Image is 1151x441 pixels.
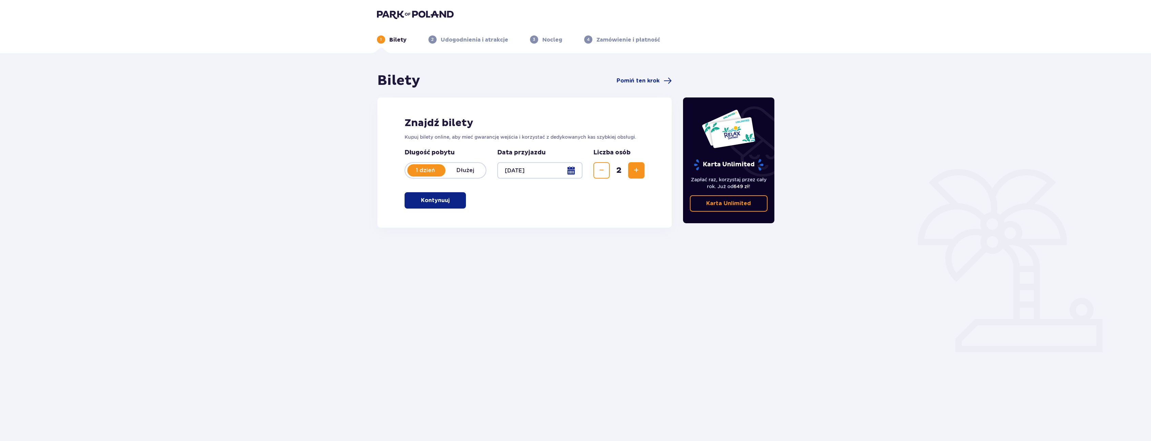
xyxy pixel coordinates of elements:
[617,77,672,85] a: Pomiń ten krok
[596,36,660,44] p: Zamówienie i płatność
[441,36,508,44] p: Udogodnienia i atrakcje
[611,165,627,176] span: 2
[405,117,645,130] h2: Znajdź bilety
[380,36,382,43] p: 1
[405,167,445,174] p: 1 dzień
[405,192,466,209] button: Kontynuuj
[377,35,407,44] div: 1Bilety
[584,35,660,44] div: 4Zamówienie i płatność
[533,36,535,43] p: 3
[421,197,450,204] p: Kontynuuj
[701,109,756,149] img: Dwie karty całoroczne do Suntago z napisem 'UNLIMITED RELAX', na białym tle z tropikalnymi liśćmi...
[377,10,454,19] img: Park of Poland logo
[445,167,486,174] p: Dłużej
[377,72,420,89] h1: Bilety
[405,134,645,140] p: Kupuj bilety online, aby mieć gwarancję wejścia i korzystać z dedykowanych kas szybkiej obsługi.
[431,36,434,43] p: 2
[733,184,749,189] span: 649 zł
[706,200,751,207] p: Karta Unlimited
[617,77,660,85] span: Pomiń ten krok
[593,149,631,157] p: Liczba osób
[428,35,508,44] div: 2Udogodnienia i atrakcje
[587,36,590,43] p: 4
[690,195,768,212] a: Karta Unlimited
[405,149,486,157] p: Długość pobytu
[530,35,562,44] div: 3Nocleg
[593,162,610,179] button: Zmniejsz
[542,36,562,44] p: Nocleg
[690,176,768,190] p: Zapłać raz, korzystaj przez cały rok. Już od !
[389,36,407,44] p: Bilety
[628,162,645,179] button: Zwiększ
[497,149,546,157] p: Data przyjazdu
[693,159,764,171] p: Karta Unlimited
